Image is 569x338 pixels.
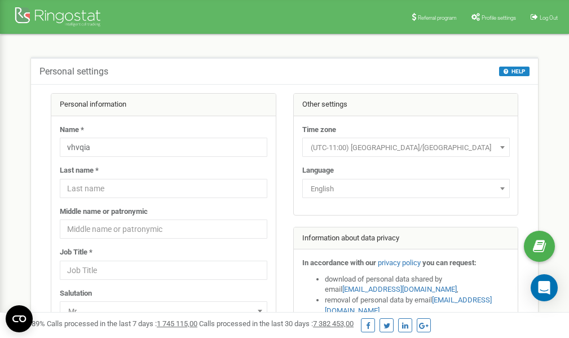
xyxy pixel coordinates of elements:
[6,305,33,332] button: Open CMP widget
[60,207,148,217] label: Middle name or patronymic
[302,125,336,135] label: Time zone
[47,319,197,328] span: Calls processed in the last 7 days :
[64,304,263,319] span: Mr.
[60,301,267,321] span: Mr.
[294,94,518,116] div: Other settings
[60,165,99,176] label: Last name *
[313,319,354,328] u: 7 382 453,00
[60,288,92,299] label: Salutation
[60,261,267,280] input: Job Title
[60,125,84,135] label: Name *
[418,15,457,21] span: Referral program
[306,181,506,197] span: English
[60,220,267,239] input: Middle name or patronymic
[157,319,197,328] u: 1 745 115,00
[302,179,510,198] span: English
[540,15,558,21] span: Log Out
[39,67,108,77] h5: Personal settings
[531,274,558,301] div: Open Intercom Messenger
[306,140,506,156] span: (UTC-11:00) Pacific/Midway
[60,138,267,157] input: Name
[60,247,92,258] label: Job Title *
[325,274,510,295] li: download of personal data shared by email ,
[302,138,510,157] span: (UTC-11:00) Pacific/Midway
[482,15,516,21] span: Profile settings
[51,94,276,116] div: Personal information
[199,319,354,328] span: Calls processed in the last 30 days :
[499,67,530,76] button: HELP
[302,258,376,267] strong: In accordance with our
[422,258,477,267] strong: you can request:
[342,285,457,293] a: [EMAIL_ADDRESS][DOMAIN_NAME]
[378,258,421,267] a: privacy policy
[60,179,267,198] input: Last name
[294,227,518,250] div: Information about data privacy
[302,165,334,176] label: Language
[325,295,510,316] li: removal of personal data by email ,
